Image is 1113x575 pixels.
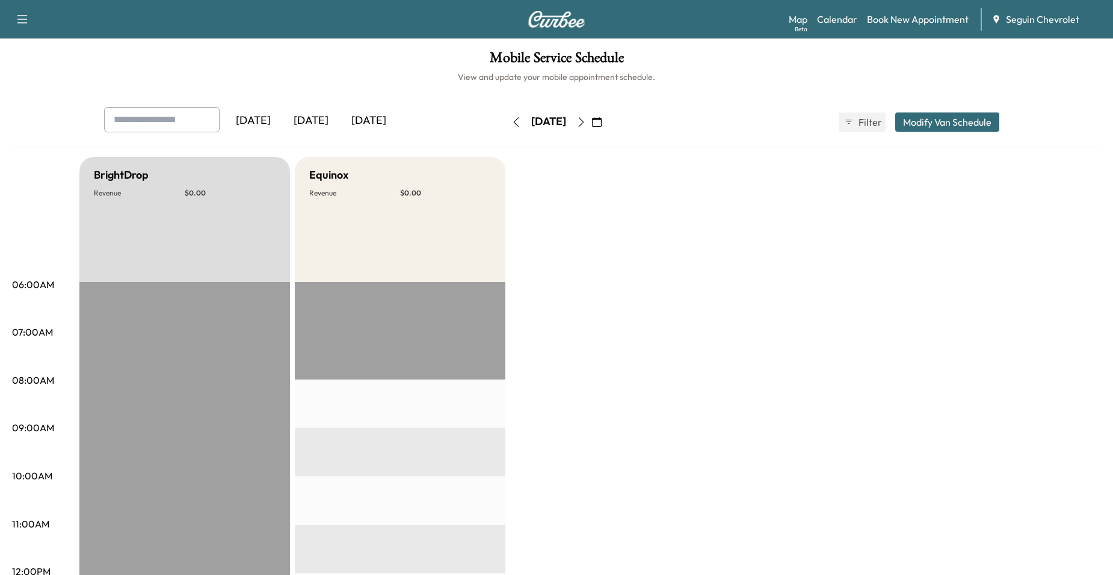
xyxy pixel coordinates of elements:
[12,277,54,292] p: 06:00AM
[185,188,276,198] p: $ 0.00
[528,11,585,28] img: Curbee Logo
[1006,12,1079,26] span: Seguin Chevrolet
[789,12,807,26] a: MapBeta
[94,167,149,183] h5: BrightDrop
[12,325,53,339] p: 07:00AM
[224,107,282,135] div: [DATE]
[340,107,398,135] div: [DATE]
[400,188,491,198] p: $ 0.00
[859,115,880,129] span: Filter
[795,25,807,34] div: Beta
[282,107,340,135] div: [DATE]
[309,167,348,183] h5: Equinox
[12,373,54,387] p: 08:00AM
[895,112,999,132] button: Modify Van Schedule
[12,469,52,483] p: 10:00AM
[309,188,400,198] p: Revenue
[531,114,566,129] div: [DATE]
[12,420,54,435] p: 09:00AM
[867,12,969,26] a: Book New Appointment
[94,188,185,198] p: Revenue
[12,517,49,531] p: 11:00AM
[817,12,857,26] a: Calendar
[12,51,1101,71] h1: Mobile Service Schedule
[839,112,886,132] button: Filter
[12,71,1101,83] h6: View and update your mobile appointment schedule.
